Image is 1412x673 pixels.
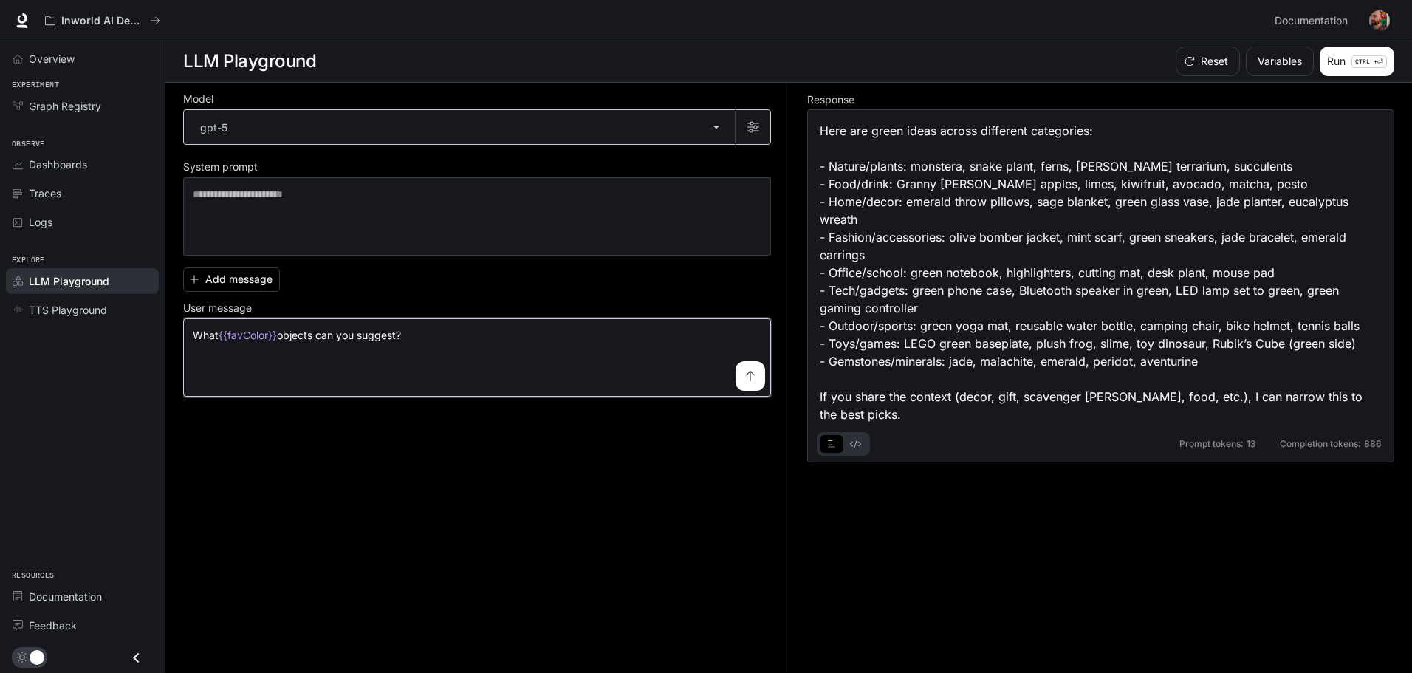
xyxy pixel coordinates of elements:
[29,51,75,66] span: Overview
[6,151,159,177] a: Dashboards
[6,584,159,609] a: Documentation
[820,432,867,456] div: basic tabs example
[1355,57,1377,66] p: CTRL +
[30,649,44,665] span: Dark mode toggle
[29,98,101,114] span: Graph Registry
[120,643,153,673] button: Close drawer
[6,209,159,235] a: Logs
[29,273,109,289] span: LLM Playground
[1351,55,1387,68] p: ⏎
[29,214,52,230] span: Logs
[1280,440,1361,448] span: Completion tokens:
[184,110,735,144] div: gpt-5
[1246,47,1314,76] button: Variables
[1369,10,1390,31] img: User avatar
[61,15,144,27] p: Inworld AI Demos
[38,6,167,35] button: All workspaces
[820,122,1382,423] div: Here are green ideas across different categories: - Nature/plants: monstera, snake plant, ferns, ...
[6,93,159,119] a: Graph Registry
[29,589,102,604] span: Documentation
[1275,12,1348,30] span: Documentation
[1365,6,1394,35] button: User avatar
[29,618,77,633] span: Feedback
[1176,47,1240,76] button: Reset
[183,267,280,292] button: Add message
[6,46,159,72] a: Overview
[1269,6,1359,35] a: Documentation
[1247,440,1256,448] span: 13
[1364,440,1382,448] span: 886
[29,157,87,172] span: Dashboards
[200,120,227,135] p: gpt-5
[183,47,316,76] h1: LLM Playground
[6,180,159,206] a: Traces
[29,185,61,201] span: Traces
[1320,47,1394,76] button: RunCTRL +⏎
[6,612,159,638] a: Feedback
[6,268,159,294] a: LLM Playground
[29,302,107,318] span: TTS Playground
[183,162,258,172] p: System prompt
[807,95,1394,105] h5: Response
[183,303,252,313] p: User message
[183,94,213,104] p: Model
[6,297,159,323] a: TTS Playground
[1179,440,1244,448] span: Prompt tokens:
